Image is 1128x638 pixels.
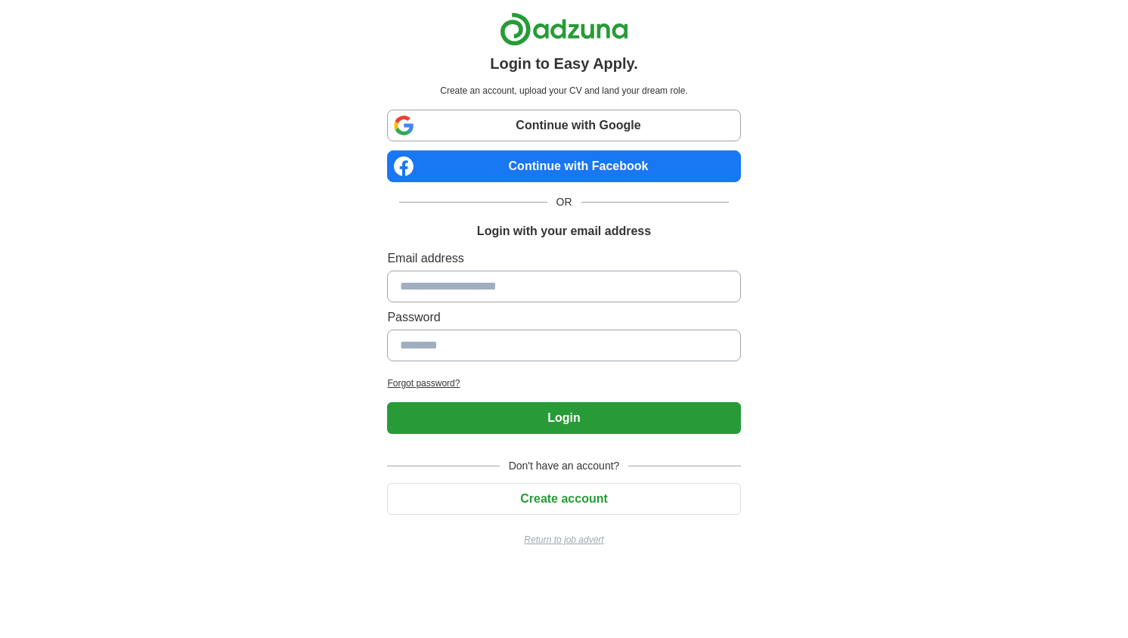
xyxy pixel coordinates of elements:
h1: Login with your email address [477,222,651,240]
a: Create account [387,492,740,505]
button: Login [387,402,740,434]
p: Create an account, upload your CV and land your dream role. [390,84,737,98]
label: Password [387,308,740,327]
h1: Login to Easy Apply. [490,52,638,75]
label: Email address [387,249,740,268]
span: OR [547,194,581,210]
a: Return to job advert [387,533,740,547]
img: Adzuna logo [500,12,628,46]
span: Don't have an account? [500,458,629,474]
a: Forgot password? [387,376,740,390]
a: Continue with Facebook [387,150,740,182]
a: Continue with Google [387,110,740,141]
button: Create account [387,483,740,515]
